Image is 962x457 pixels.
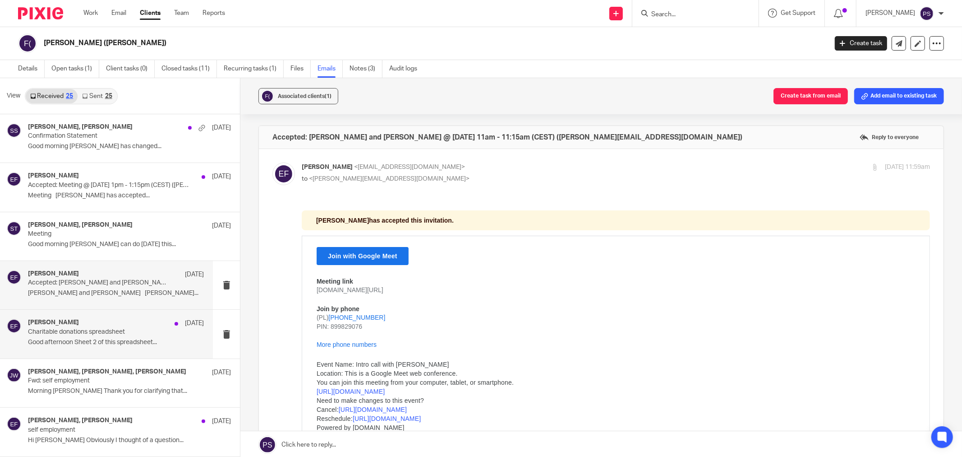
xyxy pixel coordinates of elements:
[15,284,45,293] a: View map
[28,270,79,278] h4: [PERSON_NAME]
[7,319,21,333] img: svg%3E
[18,60,45,78] a: Details
[15,120,60,127] span: PIN: 899829076
[261,89,274,103] img: svg%3E
[28,123,133,131] h4: [PERSON_NAME], [PERSON_NAME]
[5,378,623,386] p: Forwarding this invitation could allow any recipient to send a response to the organiser, be adde...
[5,371,623,378] p: You are receiving this email because you are subscribed to Calendar notifications. To stop receiv...
[212,221,231,230] p: [DATE]
[14,14,152,21] span: has accepted this invitation.
[27,110,83,119] a: [PHONE_NUMBER]
[773,88,848,104] button: Create task from email
[51,60,99,78] a: Open tasks (1)
[26,89,78,103] a: Received25
[835,36,887,51] a: Create task
[290,372,332,378] a: Calendar settings
[290,60,311,78] a: Files
[650,11,732,19] input: Search
[83,9,98,18] a: Work
[781,10,815,16] span: Get Support
[15,193,236,220] p: Need to make changes to this event? Cancel: Reschedule:
[78,89,116,103] a: Sent25
[212,417,231,426] p: [DATE]
[161,60,217,78] a: Closed tasks (11)
[28,221,133,229] h4: [PERSON_NAME], [PERSON_NAME]
[203,9,225,18] a: Reports
[456,379,483,385] a: Learn more
[15,166,236,193] p: Location: This is a Google Meet web conference. You can join this meeting from your computer, tab...
[302,164,353,170] span: [PERSON_NAME]
[39,364,80,371] a: Google Calendar
[7,270,21,284] img: svg%3E
[15,303,37,311] h2: Guests
[28,319,79,326] h4: [PERSON_NAME]
[15,331,72,340] a: View all guest info
[212,123,231,132] p: [DATE]
[18,7,63,19] img: Pixie
[28,339,204,346] p: Good afternoon Sheet 2 of this spreadsheet...
[111,9,126,18] a: Email
[174,9,189,18] a: Team
[28,437,231,444] p: Hi [PERSON_NAME] Obviously I thought of a question...
[28,241,231,248] p: Good morning [PERSON_NAME] can do [DATE] this...
[28,368,186,376] h4: [PERSON_NAME], [PERSON_NAME], [PERSON_NAME]
[105,93,112,99] div: 25
[15,311,178,320] a: [PERSON_NAME][EMAIL_ADDRESS][DOMAIN_NAME]
[15,82,82,91] a: [DOMAIN_NAME][URL]
[18,34,37,53] img: svg%3E
[44,38,666,48] h2: [PERSON_NAME] ([PERSON_NAME])
[28,328,169,336] p: Charitable donations spreadsheet
[66,93,73,99] div: 25
[106,60,155,78] a: Client tasks (0)
[272,133,742,142] h4: Accepted: [PERSON_NAME] and [PERSON_NAME] @ [DATE] 11am - 11:15am (CEST) ([PERSON_NAME][EMAIL_ADD...
[178,312,209,319] span: - organiser
[28,426,190,434] p: self employment
[350,60,382,78] a: Notes (3)
[857,131,921,144] label: Reply to everyone
[318,60,343,78] a: Emails
[5,364,623,371] p: Invitation from
[7,368,21,382] img: svg%3E
[28,387,231,395] p: Morning [PERSON_NAME] Thank you for clarifying that...
[28,132,190,140] p: Confirmation Statement
[15,75,51,82] h2: Meeting link
[15,220,236,229] p: Powered by [DOMAIN_NAME]
[28,172,79,180] h4: [PERSON_NAME]
[28,417,133,424] h4: [PERSON_NAME], [PERSON_NAME]
[7,123,21,138] img: svg%3E
[224,60,284,78] a: Recurring tasks (1)
[302,176,308,182] span: to
[15,240,32,247] h2: When
[15,267,42,275] h2: Location
[28,230,190,238] p: Meeting
[7,172,21,187] img: svg%3E
[7,417,21,431] img: svg%3E
[15,320,68,329] a: [PERSON_NAME]
[15,102,58,110] h2: Join by phone
[7,221,21,236] img: svg%3E
[325,93,331,99] span: (1)
[309,176,469,182] span: <[PERSON_NAME][EMAIL_ADDRESS][DOMAIN_NAME]>
[28,289,204,297] p: [PERSON_NAME] and [PERSON_NAME] [PERSON_NAME]...
[920,6,934,21] img: svg%3E
[389,60,424,78] a: Audit logs
[15,44,107,62] a: Join with Google Meet
[28,182,190,189] p: Accepted: Meeting @ [DATE] 1pm - 1:15pm (CEST) ([PERSON_NAME][EMAIL_ADDRESS][DOMAIN_NAME])
[865,9,915,18] p: [PERSON_NAME]
[278,93,331,99] span: Associated clients
[272,163,295,185] img: svg%3E
[26,49,96,56] span: Join with Google Meet
[28,279,169,287] p: Accepted: [PERSON_NAME] and [PERSON_NAME] @ [DATE] 11am - 11:15am (CEST) ([PERSON_NAME][EMAIL_ADD...
[15,137,75,146] a: More phone numbers
[212,368,231,377] p: [DATE]
[28,377,190,385] p: Fwd: self employment
[28,143,231,150] p: Good morning [PERSON_NAME] has changed...
[140,9,161,18] a: Clients
[185,319,204,328] p: [DATE]
[854,88,944,104] button: Add email to existing task
[15,158,236,229] span: Event Name: Intro call with [PERSON_NAME]
[885,163,930,172] p: [DATE] 11:59am
[14,14,67,21] span: [PERSON_NAME]
[212,172,231,181] p: [DATE]
[354,164,465,170] span: <[EMAIL_ADDRESS][DOMAIN_NAME]>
